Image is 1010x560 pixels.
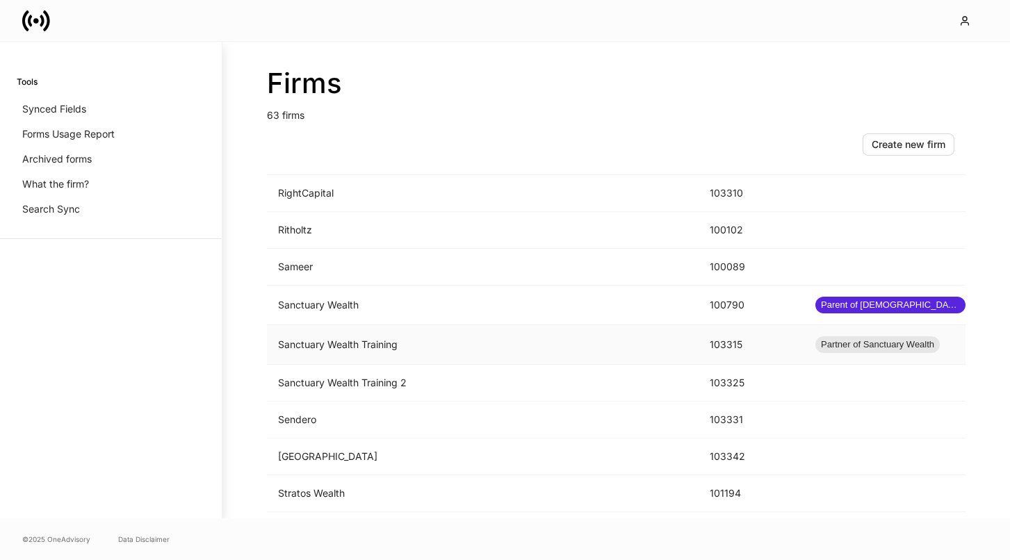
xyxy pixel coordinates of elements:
a: Forms Usage Report [17,122,205,147]
p: What the firm? [22,177,89,191]
td: Sanctuary Wealth Training 2 [267,365,699,402]
td: Sendero [267,402,699,438]
td: 100790 [699,286,804,325]
td: Summit Financial [267,512,699,549]
p: 63 firms [267,100,966,122]
td: Sanctuary Wealth Training [267,325,699,365]
p: Archived forms [22,152,92,166]
td: 103331 [699,402,804,438]
a: Archived forms [17,147,205,172]
td: 100102 [699,212,804,249]
td: 103342 [699,438,804,475]
td: Ritholtz [267,212,699,249]
a: Search Sync [17,197,205,222]
td: 103325 [699,365,804,402]
a: What the firm? [17,172,205,197]
span: © 2025 OneAdvisory [22,534,90,545]
a: Data Disclaimer [118,534,170,545]
td: 103310 [699,175,804,212]
td: [GEOGRAPHIC_DATA] [267,438,699,475]
td: 101194 [699,475,804,512]
td: RightCapital [267,175,699,212]
td: 103336 [699,512,804,549]
td: Stratos Wealth [267,475,699,512]
p: Forms Usage Report [22,127,115,141]
span: Partner of Sanctuary Wealth [815,338,940,352]
div: Create new firm [872,138,945,151]
h6: Tools [17,75,38,88]
a: Synced Fields [17,97,205,122]
td: Sameer [267,249,699,286]
td: 103315 [699,325,804,365]
td: Sanctuary Wealth [267,286,699,325]
span: Parent of [DEMOGRAPHIC_DATA] firms [815,298,966,312]
p: Synced Fields [22,102,86,116]
p: Search Sync [22,202,80,216]
h2: Firms [267,67,966,100]
td: 100089 [699,249,804,286]
button: Create new firm [863,133,954,156]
